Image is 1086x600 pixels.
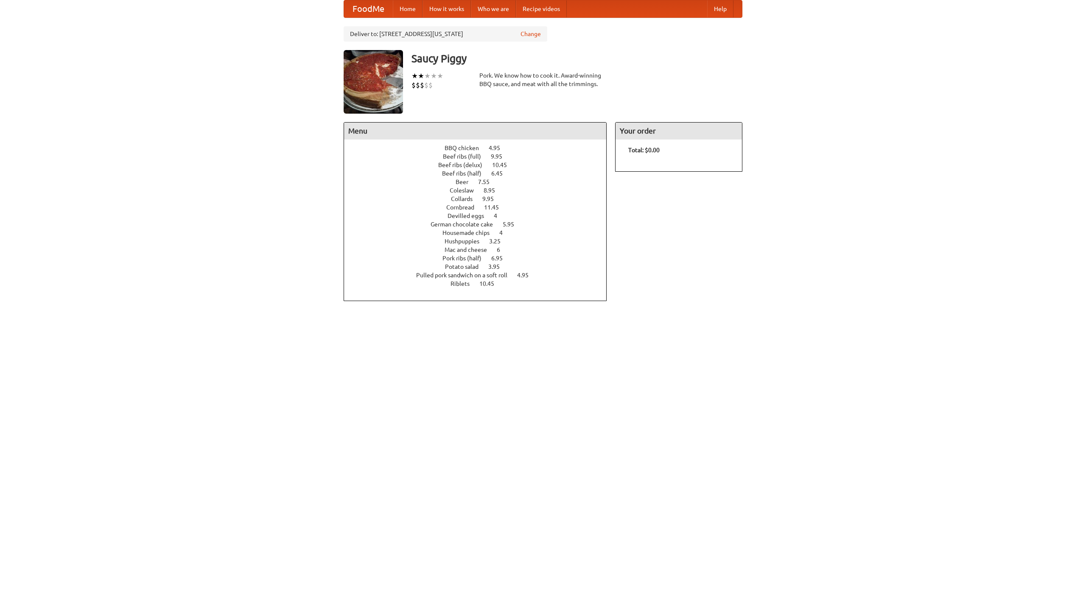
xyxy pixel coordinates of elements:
span: German chocolate cake [431,221,501,228]
span: 3.25 [489,238,509,245]
span: 9.95 [491,153,511,160]
span: 4.95 [489,145,509,151]
h3: Saucy Piggy [411,50,742,67]
a: Housemade chips 4 [442,229,518,236]
li: $ [420,81,424,90]
a: How it works [423,0,471,17]
h4: Menu [344,123,606,140]
span: Beer [456,179,477,185]
li: ★ [411,71,418,81]
span: 7.55 [478,179,498,185]
h4: Your order [616,123,742,140]
span: Beef ribs (full) [443,153,490,160]
span: 6.45 [491,170,511,177]
span: 4 [494,212,506,219]
span: Housemade chips [442,229,498,236]
a: Recipe videos [516,0,567,17]
span: 5.95 [503,221,523,228]
li: ★ [437,71,443,81]
a: Pulled pork sandwich on a soft roll 4.95 [416,272,544,279]
span: Collards [451,195,481,202]
a: Coleslaw 8.95 [450,187,511,194]
a: Mac and cheese 6 [445,246,516,253]
li: $ [428,81,433,90]
a: Help [707,0,733,17]
li: ★ [424,71,431,81]
a: Home [393,0,423,17]
a: BBQ chicken 4.95 [445,145,516,151]
span: Cornbread [446,204,483,211]
span: 4 [499,229,511,236]
span: 6 [497,246,509,253]
li: ★ [431,71,437,81]
span: Hushpuppies [445,238,488,245]
span: Mac and cheese [445,246,495,253]
span: 10.45 [492,162,515,168]
span: Riblets [451,280,478,287]
span: Coleslaw [450,187,482,194]
a: Cornbread 11.45 [446,204,515,211]
span: Pulled pork sandwich on a soft roll [416,272,516,279]
span: Pork ribs (half) [442,255,490,262]
a: Beef ribs (full) 9.95 [443,153,518,160]
a: Collards 9.95 [451,195,509,202]
a: German chocolate cake 5.95 [431,221,530,228]
img: angular.jpg [344,50,403,114]
span: Beef ribs (half) [442,170,490,177]
a: Pork ribs (half) 6.95 [442,255,518,262]
a: FoodMe [344,0,393,17]
a: Beef ribs (half) 6.45 [442,170,518,177]
div: Pork. We know how to cook it. Award-winning BBQ sauce, and meat with all the trimmings. [479,71,607,88]
a: Riblets 10.45 [451,280,510,287]
span: 3.95 [488,263,508,270]
a: Potato salad 3.95 [445,263,515,270]
span: 4.95 [517,272,537,279]
li: ★ [418,71,424,81]
a: Change [521,30,541,38]
span: Potato salad [445,263,487,270]
a: Who we are [471,0,516,17]
a: Beef ribs (delux) 10.45 [438,162,523,168]
span: 11.45 [484,204,507,211]
li: $ [424,81,428,90]
span: Devilled eggs [448,212,493,219]
a: Hushpuppies 3.25 [445,238,516,245]
li: $ [416,81,420,90]
li: $ [411,81,416,90]
span: 6.95 [491,255,511,262]
span: BBQ chicken [445,145,487,151]
span: 9.95 [482,195,502,202]
span: 10.45 [479,280,503,287]
a: Beer 7.55 [456,179,505,185]
a: Devilled eggs 4 [448,212,513,219]
div: Deliver to: [STREET_ADDRESS][US_STATE] [344,26,547,42]
span: Beef ribs (delux) [438,162,491,168]
span: 8.95 [484,187,504,194]
b: Total: $0.00 [628,147,660,153]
